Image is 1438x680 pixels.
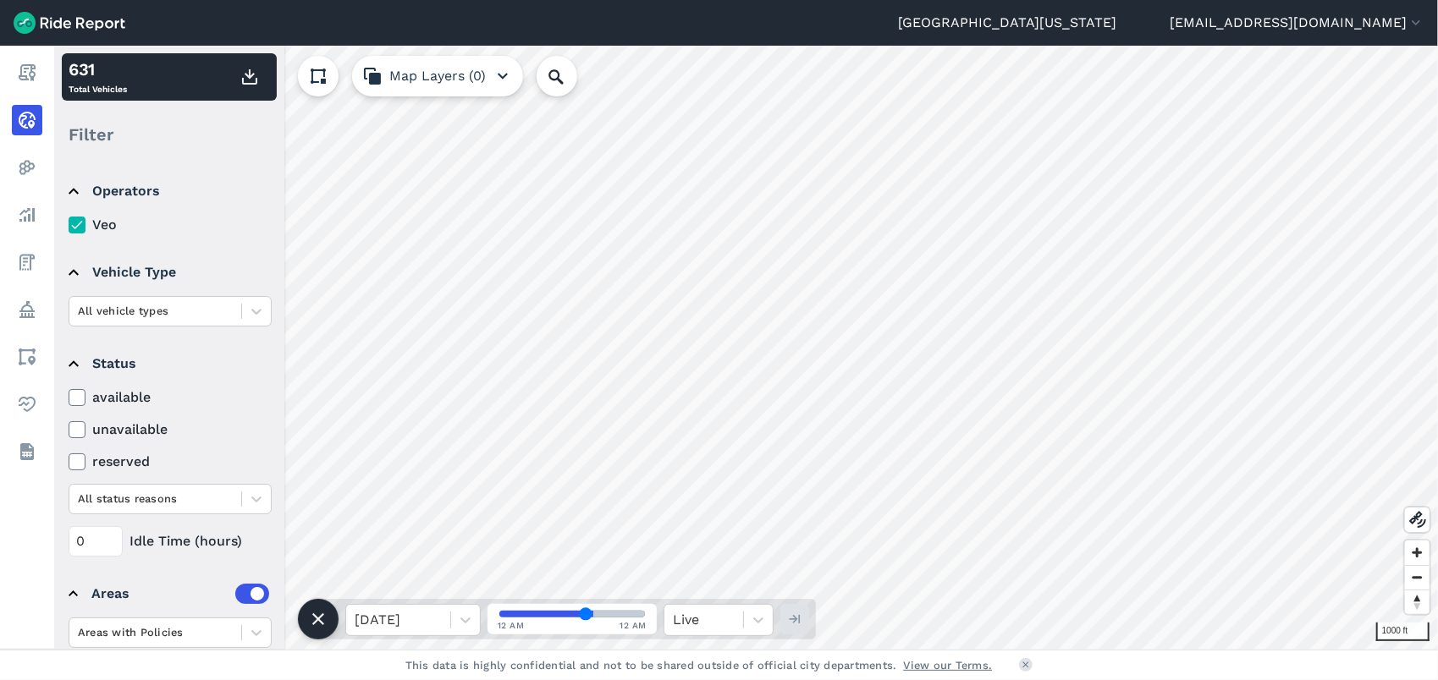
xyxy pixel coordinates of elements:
summary: Areas [69,570,269,617]
a: Datasets [12,436,42,467]
div: Total Vehicles [69,57,127,97]
label: unavailable [69,420,272,440]
button: Map Layers (0) [352,56,523,96]
div: Areas [91,584,269,604]
a: Health [12,389,42,420]
label: reserved [69,452,272,472]
summary: Vehicle Type [69,249,269,296]
div: 1000 ft [1376,622,1430,641]
a: Policy [12,294,42,325]
button: Zoom in [1405,540,1430,565]
button: [EMAIL_ADDRESS][DOMAIN_NAME] [1170,13,1424,33]
div: 631 [69,57,127,82]
input: Search Location or Vehicles [537,56,604,96]
span: 12 AM [498,619,525,632]
div: Filter [62,108,277,161]
a: Areas [12,342,42,372]
img: Ride Report [14,12,125,34]
a: Heatmaps [12,152,42,183]
summary: Status [69,340,269,387]
a: [GEOGRAPHIC_DATA][US_STATE] [898,13,1116,33]
a: Report [12,58,42,88]
a: View our Terms. [904,657,993,673]
label: Veo [69,215,272,235]
button: Zoom out [1405,565,1430,590]
label: available [69,387,272,408]
span: 12 AM [620,619,647,632]
button: Reset bearing to north [1405,590,1430,614]
canvas: Map [54,46,1438,650]
summary: Operators [69,167,269,215]
a: Fees [12,247,42,277]
a: Realtime [12,105,42,135]
div: Idle Time (hours) [69,526,272,557]
a: Analyze [12,200,42,230]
